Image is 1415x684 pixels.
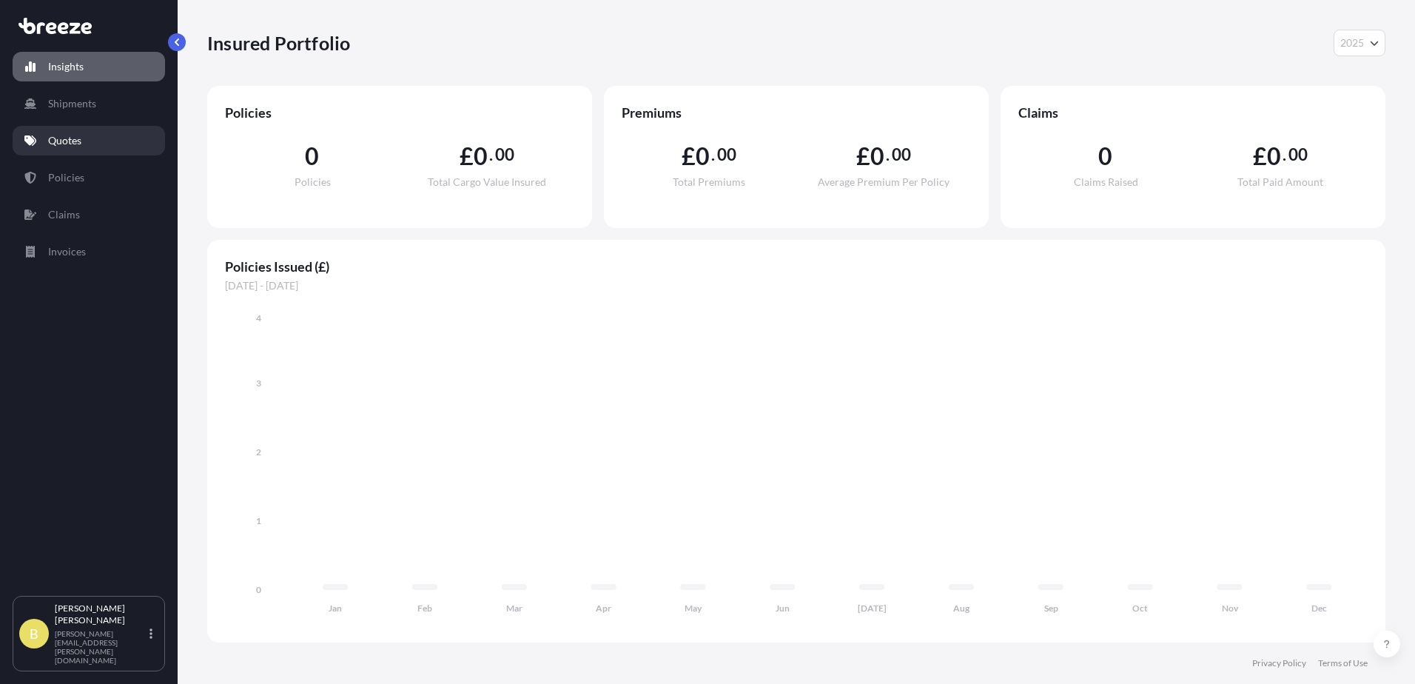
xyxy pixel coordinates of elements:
[13,237,165,266] a: Invoices
[256,584,261,595] tspan: 0
[858,603,887,614] tspan: [DATE]
[682,144,696,168] span: £
[48,133,81,148] p: Quotes
[1074,177,1138,187] span: Claims Raised
[225,278,1368,293] span: [DATE] - [DATE]
[13,52,165,81] a: Insights
[48,244,86,259] p: Invoices
[1318,657,1368,669] a: Terms of Use
[818,177,950,187] span: Average Premium Per Policy
[886,149,890,161] span: .
[489,149,493,161] span: .
[1253,144,1267,168] span: £
[417,603,432,614] tspan: Feb
[1311,603,1327,614] tspan: Dec
[1267,144,1281,168] span: 0
[48,59,84,74] p: Insights
[13,89,165,118] a: Shipments
[225,258,1368,275] span: Policies Issued (£)
[856,144,870,168] span: £
[329,603,342,614] tspan: Jan
[474,144,488,168] span: 0
[622,104,971,121] span: Premiums
[225,104,574,121] span: Policies
[295,177,331,187] span: Policies
[48,96,96,111] p: Shipments
[13,163,165,192] a: Policies
[13,126,165,155] a: Quotes
[256,446,261,457] tspan: 2
[1237,177,1323,187] span: Total Paid Amount
[506,603,522,614] tspan: Mar
[1018,104,1368,121] span: Claims
[1098,144,1112,168] span: 0
[55,629,147,665] p: [PERSON_NAME][EMAIL_ADDRESS][PERSON_NAME][DOMAIN_NAME]
[256,515,261,526] tspan: 1
[460,144,474,168] span: £
[717,149,736,161] span: 00
[48,207,80,222] p: Claims
[207,31,350,55] p: Insured Portfolio
[953,603,970,614] tspan: Aug
[428,177,546,187] span: Total Cargo Value Insured
[1044,603,1058,614] tspan: Sep
[696,144,710,168] span: 0
[1283,149,1286,161] span: .
[256,312,261,323] tspan: 4
[1334,30,1385,56] button: Year Selector
[48,170,84,185] p: Policies
[596,603,611,614] tspan: Apr
[55,603,147,626] p: [PERSON_NAME] [PERSON_NAME]
[1132,603,1148,614] tspan: Oct
[685,603,702,614] tspan: May
[673,177,745,187] span: Total Premiums
[1288,149,1308,161] span: 00
[30,626,38,641] span: B
[495,149,514,161] span: 00
[13,200,165,229] a: Claims
[870,144,884,168] span: 0
[892,149,911,161] span: 00
[1222,603,1239,614] tspan: Nov
[256,378,261,389] tspan: 3
[305,144,319,168] span: 0
[1340,36,1364,50] span: 2025
[1252,657,1306,669] a: Privacy Policy
[776,603,790,614] tspan: Jun
[711,149,715,161] span: .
